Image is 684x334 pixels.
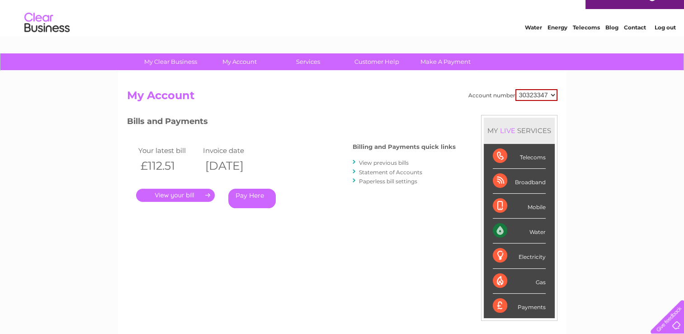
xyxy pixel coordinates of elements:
[359,159,409,166] a: View previous bills
[605,38,618,45] a: Blog
[201,144,266,157] td: Invoice date
[624,38,646,45] a: Contact
[133,53,208,70] a: My Clear Business
[359,169,422,176] a: Statement of Accounts
[525,38,542,45] a: Water
[573,38,600,45] a: Telecoms
[24,24,70,51] img: logo.png
[493,294,546,318] div: Payments
[493,269,546,294] div: Gas
[514,5,576,16] a: 0333 014 3131
[493,169,546,194] div: Broadband
[201,157,266,175] th: [DATE]
[359,178,417,185] a: Paperless bill settings
[129,5,556,44] div: Clear Business is a trading name of Verastar Limited (registered in [GEOGRAPHIC_DATA] No. 3667643...
[127,115,456,131] h3: Bills and Payments
[136,144,201,157] td: Your latest bill
[271,53,345,70] a: Services
[127,89,557,106] h2: My Account
[484,118,555,143] div: MY SERVICES
[136,189,215,202] a: .
[340,53,414,70] a: Customer Help
[493,194,546,219] div: Mobile
[468,89,557,101] div: Account number
[493,219,546,243] div: Water
[493,243,546,268] div: Electricity
[654,38,675,45] a: Log out
[493,144,546,169] div: Telecoms
[228,189,276,208] a: Pay Here
[202,53,277,70] a: My Account
[136,157,201,175] th: £112.51
[353,143,456,150] h4: Billing and Payments quick links
[498,126,517,135] div: LIVE
[408,53,483,70] a: Make A Payment
[547,38,567,45] a: Energy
